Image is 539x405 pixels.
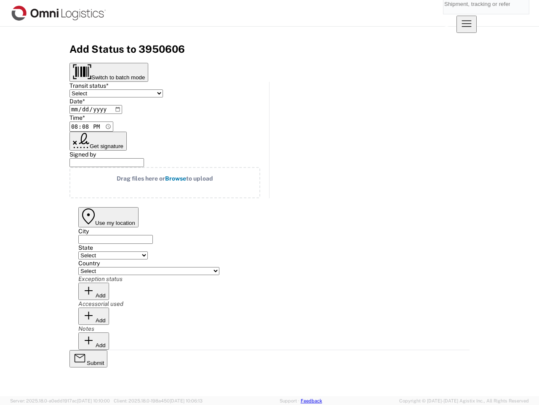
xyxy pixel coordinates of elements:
[69,98,85,105] label: Date
[78,308,109,325] button: Add
[114,398,203,403] span: Client: 2025.18.0-198a450
[280,398,301,403] a: Support
[69,114,85,121] label: Time
[78,207,139,227] button: Use my location
[69,82,109,89] label: Transit status
[78,275,123,282] label: Exception status
[69,63,148,82] button: Switch to batch mode
[117,175,165,182] span: Drag files here or
[78,244,93,251] label: State
[69,350,107,367] button: Submit
[78,260,100,267] label: Country
[186,175,213,182] span: to upload
[399,397,529,405] span: Copyright © [DATE]-[DATE] Agistix Inc., All Rights Reserved
[69,45,470,53] h3: Add Status to 3950606
[78,332,109,350] button: Add
[69,151,96,158] label: Signed by
[78,228,89,235] label: City
[78,283,109,300] button: Add
[77,398,110,403] span: [DATE] 10:10:00
[69,132,127,151] button: Get signature
[78,300,123,307] label: Accessorial used
[78,325,94,332] label: Notes
[165,175,186,182] span: Browse
[170,398,203,403] span: [DATE] 10:06:13
[301,398,322,403] a: Feedback
[10,398,110,403] span: Server: 2025.18.0-a0edd1917ac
